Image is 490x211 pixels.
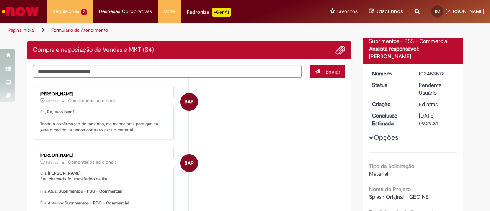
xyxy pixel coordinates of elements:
a: Página inicial [8,27,35,33]
span: Despesas Corporativas [99,8,152,15]
b: Suprimentos - RPO - Commercial [65,200,129,206]
small: Comentários adicionais [68,98,117,104]
b: [PERSON_NAME] [48,170,80,176]
dt: Status [366,81,413,89]
span: 5d atrás [419,101,438,108]
time: 28/08/2025 09:31:20 [46,160,58,165]
div: [PERSON_NAME] [40,92,168,97]
span: [PERSON_NAME] [446,8,484,15]
span: BAP [185,154,194,172]
time: 27/08/2025 16:29:28 [419,101,438,108]
span: Material [369,170,388,177]
b: Tipo da Solicitação [369,163,414,170]
div: 27/08/2025 16:29:28 [419,100,454,108]
ul: Trilhas de página [6,23,321,38]
div: Pendente Usuário [419,81,454,97]
div: Barbara Alves Pereira Pineli [180,93,198,111]
span: 3d atrás [46,99,58,103]
div: [DATE] 09:29:31 [419,112,454,127]
a: Formulário de Atendimento [51,27,108,33]
p: Oi, Re, tudo bem? Tendo a confirmação de tamanho, me manda aqui para que eu gere o pedido, já tem... [40,109,168,133]
div: Suprimentos - PSS - Commercial [369,37,457,45]
div: [PERSON_NAME] [369,52,457,60]
p: +GenAi [212,8,231,17]
span: Favoritos [336,8,358,15]
small: Comentários adicionais [68,159,117,165]
span: More [163,8,175,15]
dt: Conclusão Estimada [366,112,413,127]
span: BAP [185,93,194,111]
b: Nome do Projeto [369,186,411,193]
span: Enviar [325,68,340,75]
div: Barbara Alves Pereira Pineli [180,154,198,172]
a: Rascunhos [369,8,403,15]
span: RC [435,9,440,14]
span: Rascunhos [376,8,403,15]
span: 7 [81,9,87,15]
div: Padroniza [187,8,231,17]
div: R13453578 [419,70,454,77]
div: [PERSON_NAME] [40,153,168,158]
dt: Número [366,70,413,77]
textarea: Digite sua mensagem aqui... [33,65,302,78]
div: Analista responsável: [369,45,457,52]
b: Suprimentos - PSS - Commercial [59,188,122,194]
button: Adicionar anexos [335,45,345,55]
time: 29/08/2025 19:18:46 [46,99,58,103]
span: Requisições [52,8,79,15]
span: Splash Original - GEO NE [369,193,429,200]
span: 5d atrás [46,160,58,165]
img: ServiceNow [1,4,40,19]
dt: Criação [366,100,413,108]
button: Enviar [310,65,345,78]
h2: Compra e negociação de Vendas e MKT (S4) Histórico de tíquete [33,47,154,54]
p: Olá, , Seu chamado foi transferido de fila. Fila Atual: Fila Anterior: [40,170,168,206]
